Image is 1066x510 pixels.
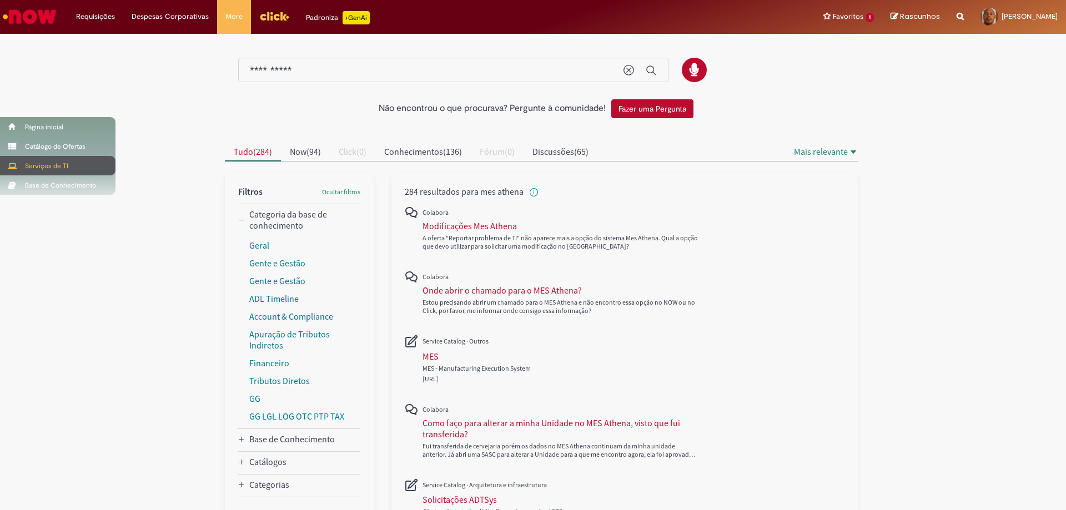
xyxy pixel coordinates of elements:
[1,6,58,28] img: ServiceNow
[306,11,370,24] div: Padroniza
[343,11,370,24] p: +GenAi
[379,104,606,114] h2: Não encontrou o que procurava? Pergunte à comunidade!
[891,12,940,22] a: Rascunhos
[225,11,243,22] span: More
[259,8,289,24] img: click_logo_yellow_360x200.png
[1002,12,1058,21] span: [PERSON_NAME]
[611,99,693,118] button: Fazer uma Pergunta
[866,13,874,22] span: 1
[132,11,209,22] span: Despesas Corporativas
[900,11,940,22] span: Rascunhos
[833,11,863,22] span: Favoritos
[76,11,115,22] span: Requisições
